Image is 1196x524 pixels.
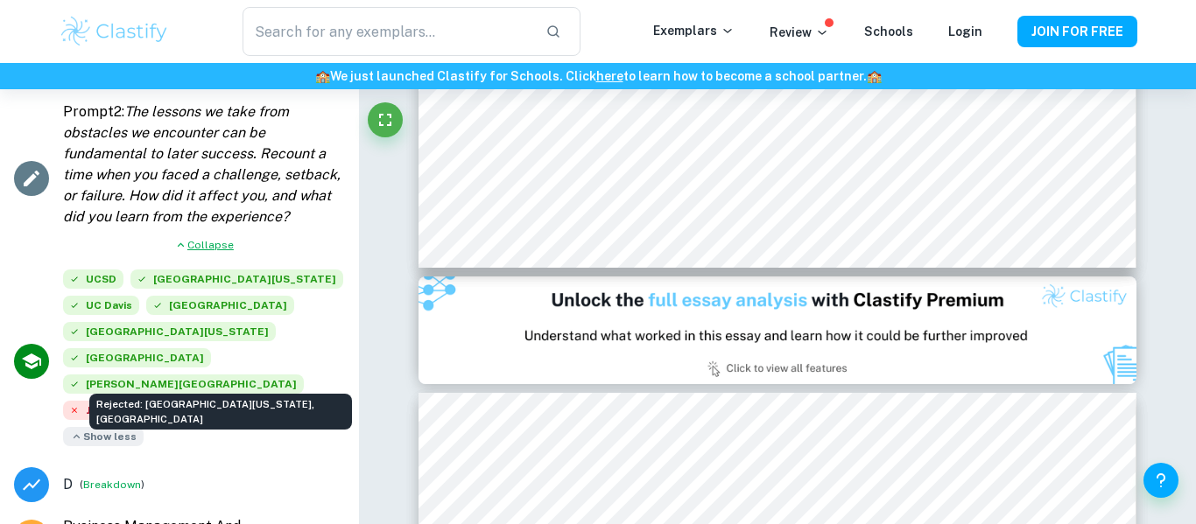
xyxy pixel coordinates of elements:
div: Accepted: Whitworth College [63,374,304,401]
span: [GEOGRAPHIC_DATA] [63,348,211,367]
span: 🏫 [867,69,882,83]
div: Accepted: Pacific Lutheran University [146,296,294,322]
p: Grade [63,474,73,495]
span: [GEOGRAPHIC_DATA] [146,296,294,315]
div: Accepted: University of California, Davis [63,296,139,322]
button: Fullscreen [368,102,403,137]
span: UC Davis [63,296,139,315]
span: 🏫 [315,69,330,83]
p: Exemplars [653,21,735,40]
span: The lessons we take from obstacles we encounter can be fundamental to later success. Recount a ti... [63,103,341,225]
button: Collapse [174,234,234,255]
button: JOIN FOR FREE [1017,16,1137,47]
img: Clastify logo [59,14,170,49]
span: UCSD [63,269,123,289]
div: Rejected: Johns Hopkins University [63,401,168,427]
h6: We just launched Clastify for Schools. Click to learn how to become a school partner. [4,66,1192,86]
span: [GEOGRAPHIC_DATA][US_STATE] [63,322,276,341]
div: Accepted: Earlham College [63,348,211,374]
span: Prompt 2 : [63,101,345,227]
a: here [596,69,623,83]
a: Login [948,24,982,38]
a: Prompt2:The lessons we take from obstacles we encounter can be fundamental to later success. Reco... [63,101,345,227]
div: Accepted: University of California, San Diego [63,269,123,296]
div: Accepted: University of Washington [130,269,343,296]
a: Schools [864,24,913,38]
span: ( ) [80,476,144,493]
button: Help and Feedback [1143,463,1178,498]
div: Rejected: [GEOGRAPHIC_DATA][US_STATE], [GEOGRAPHIC_DATA] [89,394,352,430]
button: Breakdown [83,477,141,493]
span: [GEOGRAPHIC_DATA][US_STATE] [130,269,343,289]
p: Review [770,23,829,42]
span: [PERSON_NAME][GEOGRAPHIC_DATA] [63,374,304,394]
span: Johns Hopkins [63,401,168,420]
span: Show less [63,427,144,446]
input: Search for any exemplars... [243,7,531,56]
img: Ad [419,276,1136,384]
div: Accepted: Western Washington University [63,322,276,348]
span: Collapse [187,237,234,253]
